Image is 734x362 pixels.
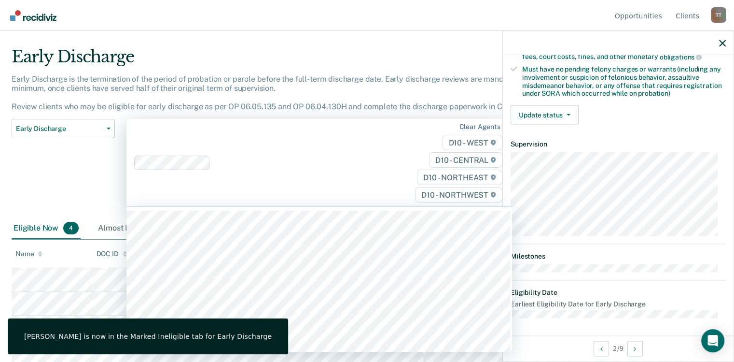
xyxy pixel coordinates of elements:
div: Name [15,250,42,258]
span: Early Discharge [16,125,103,133]
dt: Earliest Eligibility Date for Early Discharge [511,300,726,308]
button: Previous Opportunity [594,341,609,356]
div: Must have no pending felony charges or warrants (including any involvement or suspicion of feloni... [522,65,726,97]
p: Early Discharge is the termination of the period of probation or parole before the full-term disc... [12,74,530,112]
span: D10 - WEST [443,135,502,150]
span: D10 - NORTHWEST [415,187,502,203]
div: 2 / 9 [503,335,734,361]
span: 4 [63,222,79,234]
div: Eligible Now [12,218,81,239]
span: obligations [660,53,702,61]
dt: Milestones [511,252,726,261]
div: Open Intercom Messenger [701,329,724,352]
dt: Supervision [511,140,726,148]
div: Clear agents [459,123,500,131]
img: Recidiviz [10,10,56,21]
span: D10 - CENTRAL [429,152,502,168]
button: Update status [511,105,579,125]
button: Next Opportunity [627,341,643,356]
span: probation) [638,89,670,97]
div: [PERSON_NAME] is now in the Marked Ineligible tab for Early Discharge [24,332,272,341]
span: D10 - NORTHEAST [417,170,502,185]
div: Early Discharge [12,47,562,74]
button: Profile dropdown button [711,7,726,23]
div: DOC ID [97,250,127,258]
div: T T [711,7,726,23]
div: Almost Eligible [96,218,174,239]
dt: Eligibility Date [511,288,726,296]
